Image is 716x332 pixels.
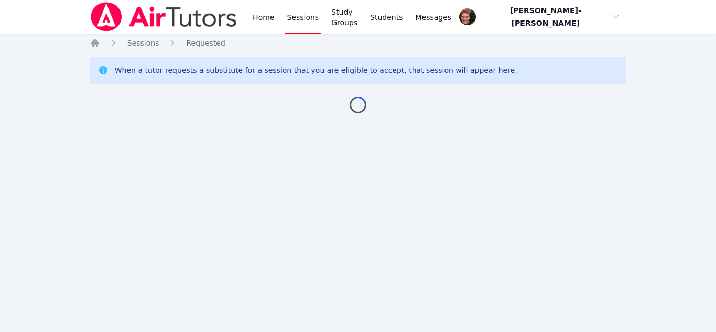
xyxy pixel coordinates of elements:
[186,39,225,47] span: Requested
[186,38,225,48] a: Requested
[90,38,627,48] nav: Breadcrumb
[115,65,517,76] div: When a tutor requests a substitute for a session that you are eligible to accept, that session wi...
[416,12,452,23] span: Messages
[90,2,238,31] img: Air Tutors
[127,38,159,48] a: Sessions
[127,39,159,47] span: Sessions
